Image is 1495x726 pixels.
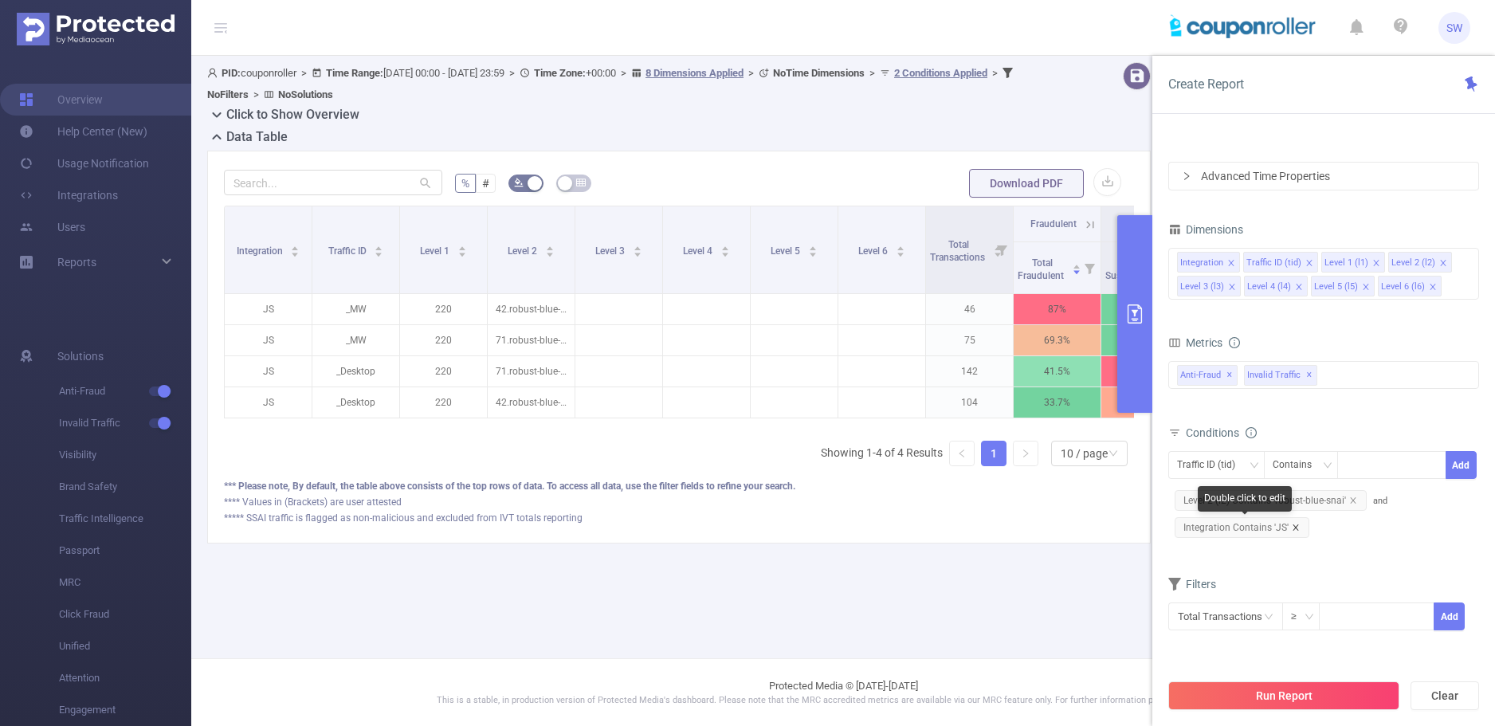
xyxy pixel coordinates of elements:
[771,245,802,257] span: Level 5
[616,67,631,79] span: >
[312,294,399,324] p: _MW
[1175,490,1367,511] span: Level 2 (l2) Contains 'robust-blue-snai'
[1227,259,1235,269] i: icon: close
[865,67,880,79] span: >
[400,387,487,418] p: 220
[225,387,312,418] p: JS
[400,325,487,355] p: 220
[1247,277,1291,297] div: Level 4 (l4)
[207,68,222,78] i: icon: user
[930,239,987,263] span: Total Transactions
[1101,325,1188,355] p: 1.3%
[1177,252,1240,273] li: Integration
[222,67,241,79] b: PID:
[808,244,817,249] i: icon: caret-up
[1228,283,1236,292] i: icon: close
[1168,681,1399,710] button: Run Report
[982,441,1006,465] a: 1
[1078,242,1101,293] i: Filter menu
[1323,461,1332,472] i: icon: down
[1014,356,1101,387] p: 41.5%
[326,67,383,79] b: Time Range:
[1305,612,1314,623] i: icon: down
[457,244,467,253] div: Sort
[1168,77,1244,92] span: Create Report
[926,387,1013,418] p: 104
[19,211,85,243] a: Users
[1108,449,1118,460] i: icon: down
[59,567,191,598] span: MRC
[374,244,383,253] div: Sort
[1101,356,1188,387] p: 23.9%
[1180,277,1224,297] div: Level 3 (l3)
[1305,259,1313,269] i: icon: close
[1295,283,1303,292] i: icon: close
[1198,486,1292,512] div: Double click to edit
[312,325,399,355] p: _MW
[1434,602,1465,630] button: Add
[1378,276,1442,296] li: Level 6 (l6)
[312,387,399,418] p: _Desktop
[545,244,555,253] div: Sort
[1381,277,1425,297] div: Level 6 (l6)
[1246,253,1301,273] div: Traffic ID (tid)
[1021,449,1030,458] i: icon: right
[1446,12,1462,44] span: SW
[534,67,586,79] b: Time Zone:
[482,177,489,190] span: #
[1101,387,1188,418] p: 17.3%
[545,250,554,255] i: icon: caret-down
[1014,294,1101,324] p: 87%
[1244,276,1308,296] li: Level 4 (l4)
[1250,461,1259,472] i: icon: down
[595,245,627,257] span: Level 3
[1101,294,1188,324] p: 2.2%
[1168,496,1387,533] span: and
[1246,427,1257,438] i: icon: info-circle
[1014,387,1101,418] p: 33.7%
[224,495,1134,509] div: **** Values in (Brackets) are user attested
[633,250,642,255] i: icon: caret-down
[981,441,1006,466] li: 1
[720,244,729,249] i: icon: caret-up
[1391,253,1435,273] div: Level 2 (l2)
[57,340,104,372] span: Solutions
[296,67,312,79] span: >
[858,245,890,257] span: Level 6
[514,178,524,187] i: icon: bg-colors
[1168,223,1243,236] span: Dimensions
[249,88,264,100] span: >
[545,244,554,249] i: icon: caret-up
[226,105,359,124] h2: Click to Show Overview
[1439,259,1447,269] i: icon: close
[1177,452,1246,478] div: Traffic ID (tid)
[645,67,744,79] u: 8 Dimensions Applied
[969,169,1084,198] button: Download PDF
[1175,517,1309,538] span: Integration Contains 'JS'
[59,503,191,535] span: Traffic Intelligence
[1018,257,1066,281] span: Total Fraudulent
[1314,277,1358,297] div: Level 5 (l5)
[896,250,904,255] i: icon: caret-down
[224,170,442,195] input: Search...
[488,356,575,387] p: 71.robust-blue-snail
[894,67,987,79] u: 2 Conditions Applied
[328,245,369,257] span: Traffic ID
[57,256,96,269] span: Reports
[290,244,300,253] div: Sort
[1061,441,1108,465] div: 10 / page
[57,246,96,278] a: Reports
[1411,681,1479,710] button: Clear
[1177,276,1241,296] li: Level 3 (l3)
[508,245,540,257] span: Level 2
[278,88,333,100] b: No Solutions
[773,67,865,79] b: No Time Dimensions
[1030,218,1077,230] span: Fraudulent
[375,250,383,255] i: icon: caret-down
[926,356,1013,387] p: 142
[59,598,191,630] span: Click Fraud
[1311,276,1375,296] li: Level 5 (l5)
[1168,578,1216,591] span: Filters
[957,449,967,458] i: icon: left
[720,250,729,255] i: icon: caret-down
